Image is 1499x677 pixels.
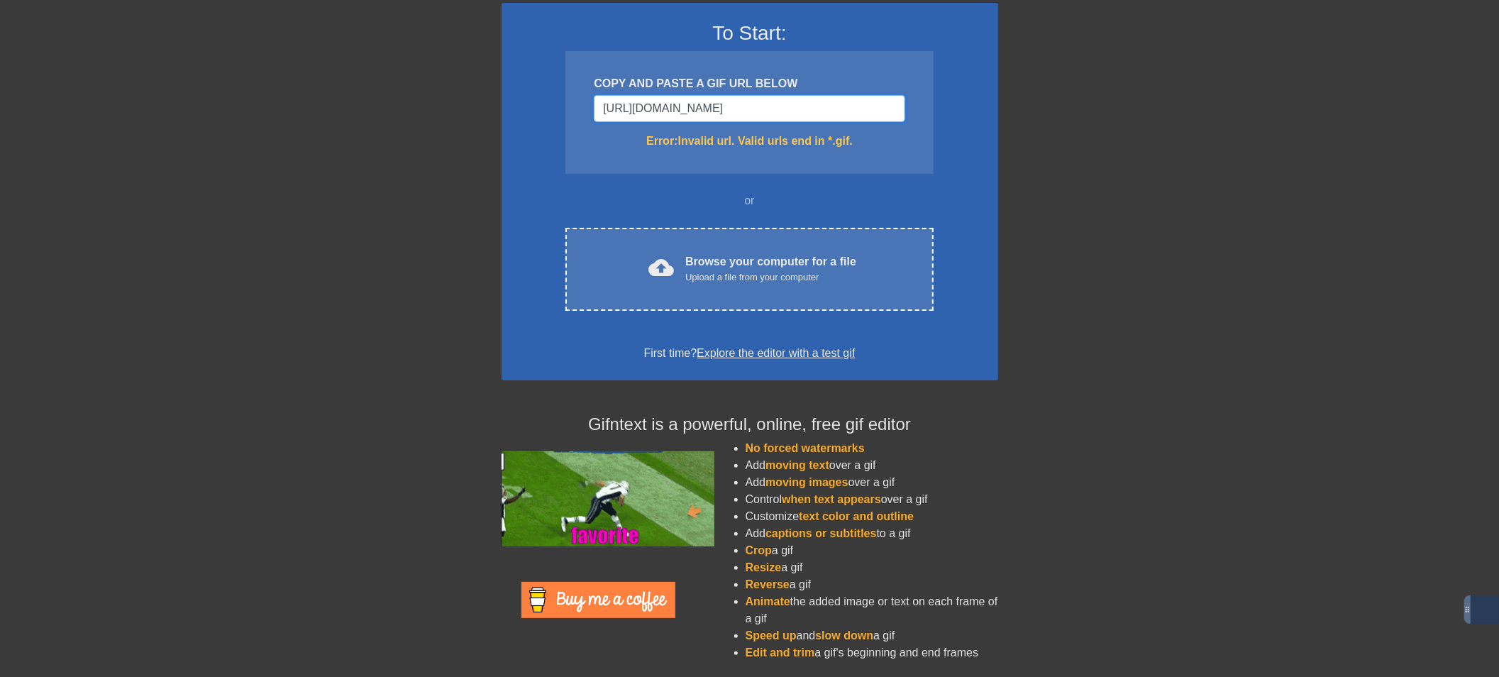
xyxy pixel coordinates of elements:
[746,593,998,627] li: the added image or text on each frame of a gif
[746,542,998,559] li: a gif
[815,629,873,642] span: slow down
[520,21,980,45] h3: To Start:
[746,559,998,576] li: a gif
[746,491,998,508] li: Control over a gif
[520,345,980,362] div: First time?
[765,476,848,488] span: moving images
[746,578,790,590] span: Reverse
[538,192,961,209] div: or
[765,527,876,539] span: captions or subtitles
[594,133,905,150] div: Error: Invalid url. Valid urls end in *.gif.
[594,75,905,92] div: COPY AND PASTE A GIF URL BELOW
[502,451,714,546] img: football_small.gif
[746,644,998,661] li: a gif's beginning and end frames
[746,457,998,474] li: Add over a gif
[782,493,881,505] span: when text appears
[746,474,998,491] li: Add over a gif
[746,629,797,642] span: Speed up
[594,95,905,122] input: Username
[765,459,829,471] span: moving text
[746,561,782,573] span: Resize
[746,544,772,556] span: Crop
[697,347,855,359] a: Explore the editor with a test gif
[746,627,998,644] li: and a gif
[799,510,914,522] span: text color and outline
[746,595,790,607] span: Animate
[746,576,998,593] li: a gif
[746,442,865,454] span: No forced watermarks
[685,270,856,285] div: Upload a file from your computer
[502,414,998,435] h4: Gifntext is a powerful, online, free gif editor
[685,253,856,285] div: Browse your computer for a file
[648,255,674,280] span: cloud_upload
[746,525,998,542] li: Add to a gif
[521,582,675,618] img: Buy Me A Coffee
[746,508,998,525] li: Customize
[746,646,815,659] span: Edit and trim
